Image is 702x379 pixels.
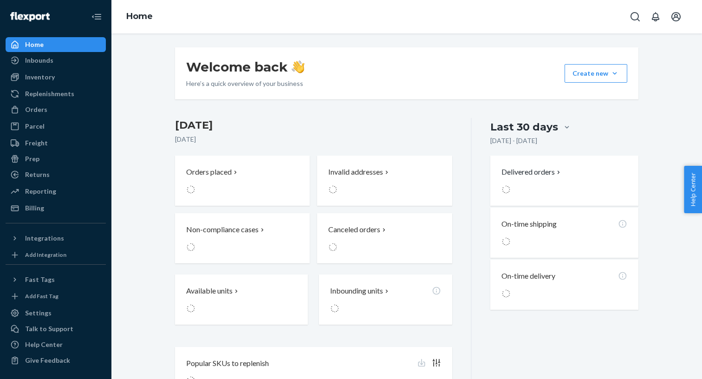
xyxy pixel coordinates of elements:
[684,166,702,213] button: Help Center
[626,7,644,26] button: Open Search Box
[25,324,73,333] div: Talk to Support
[501,219,557,229] p: On-time shipping
[25,122,45,131] div: Parcel
[6,306,106,320] a: Settings
[667,7,685,26] button: Open account menu
[25,187,56,196] div: Reporting
[186,79,305,88] p: Here’s a quick overview of your business
[317,156,452,206] button: Invalid addresses
[328,167,383,177] p: Invalid addresses
[6,119,106,134] a: Parcel
[6,86,106,101] a: Replenishments
[319,274,452,325] button: Inbounding units
[330,286,383,296] p: Inbounding units
[6,337,106,352] a: Help Center
[186,224,259,235] p: Non-compliance cases
[175,213,310,263] button: Non-compliance cases
[6,184,106,199] a: Reporting
[6,136,106,150] a: Freight
[6,37,106,52] a: Home
[25,251,66,259] div: Add Integration
[25,234,64,243] div: Integrations
[6,353,106,368] button: Give Feedback
[126,11,153,21] a: Home
[25,105,47,114] div: Orders
[292,60,305,73] img: hand-wave emoji
[490,136,537,145] p: [DATE] - [DATE]
[25,170,50,179] div: Returns
[6,53,106,68] a: Inbounds
[25,89,74,98] div: Replenishments
[186,286,233,296] p: Available units
[25,72,55,82] div: Inventory
[25,340,63,349] div: Help Center
[501,167,562,177] button: Delivered orders
[119,3,160,30] ol: breadcrumbs
[175,118,452,133] h3: [DATE]
[565,64,627,83] button: Create new
[25,40,44,49] div: Home
[25,154,39,163] div: Prep
[501,271,555,281] p: On-time delivery
[6,249,106,261] a: Add Integration
[25,275,55,284] div: Fast Tags
[25,292,58,300] div: Add Fast Tag
[6,151,106,166] a: Prep
[25,356,70,365] div: Give Feedback
[6,272,106,287] button: Fast Tags
[87,7,106,26] button: Close Navigation
[6,167,106,182] a: Returns
[25,56,53,65] div: Inbounds
[490,120,558,134] div: Last 30 days
[328,224,380,235] p: Canceled orders
[175,135,452,144] p: [DATE]
[175,274,308,325] button: Available units
[25,138,48,148] div: Freight
[186,59,305,75] h1: Welcome back
[6,102,106,117] a: Orders
[175,156,310,206] button: Orders placed
[6,231,106,246] button: Integrations
[25,203,44,213] div: Billing
[6,70,106,85] a: Inventory
[186,167,232,177] p: Orders placed
[317,213,452,263] button: Canceled orders
[646,7,665,26] button: Open notifications
[6,201,106,216] a: Billing
[25,308,52,318] div: Settings
[6,321,106,336] a: Talk to Support
[6,291,106,302] a: Add Fast Tag
[186,358,269,369] p: Popular SKUs to replenish
[10,12,50,21] img: Flexport logo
